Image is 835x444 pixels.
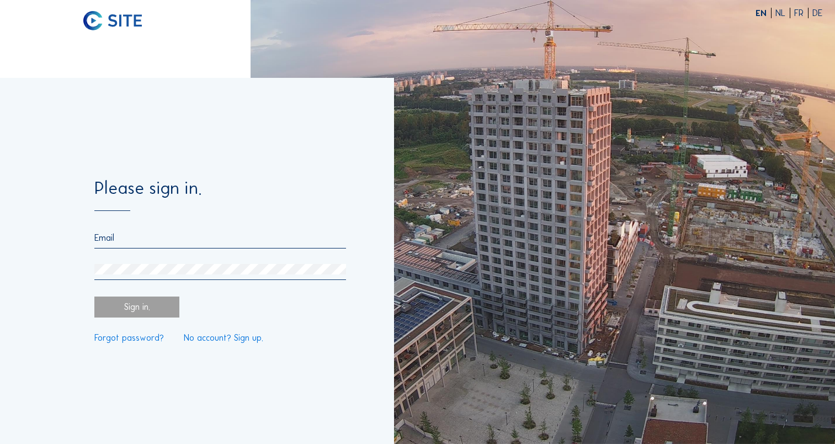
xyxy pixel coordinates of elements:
[775,9,790,18] div: NL
[94,179,346,211] div: Please sign in.
[83,11,142,31] img: C-SITE logo
[94,334,164,342] a: Forgot password?
[756,9,772,18] div: EN
[94,297,179,318] div: Sign in.
[184,334,263,342] a: No account? Sign up.
[812,9,822,18] div: DE
[94,232,346,243] input: Email
[794,9,809,18] div: FR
